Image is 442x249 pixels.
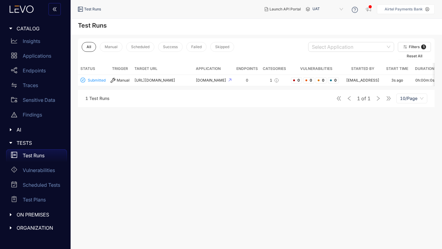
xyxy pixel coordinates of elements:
[312,4,344,14] span: UAT
[84,7,101,11] span: Test Runs
[291,77,302,83] span: 0
[6,164,67,179] a: Vulnerabilities
[23,182,60,188] p: Scheduled Tests
[263,78,286,83] div: 1
[23,53,51,59] p: Applications
[9,26,13,31] span: caret-right
[6,35,67,50] a: Insights
[234,63,260,75] th: Endpoints
[108,63,132,75] th: Trigger
[260,63,289,75] th: Categories
[9,128,13,132] span: caret-right
[6,149,67,164] a: Test Runs
[6,79,67,94] a: Traces
[134,78,175,82] span: [URL][DOMAIN_NAME]
[17,225,62,231] span: ORGANIZATION
[23,167,55,173] p: Vulnerabilities
[357,96,360,101] span: 1
[382,63,413,75] th: Start Time
[4,123,67,136] div: AI
[4,208,67,221] div: ON PREMISES
[23,112,42,117] p: Findings
[196,78,227,82] span: [DOMAIN_NAME]
[413,63,437,75] th: Duration
[48,3,61,15] button: double-left
[17,212,62,217] span: ON PREMISES
[409,45,420,49] span: Filters
[78,22,107,29] h4: Test Runs
[407,54,422,58] span: Reset All
[398,42,431,52] button: Filters1
[210,42,234,52] button: Skipped
[87,45,91,49] span: All
[17,127,62,132] span: AI
[398,53,431,59] button: Reset All
[344,63,382,75] th: Started By
[82,42,96,52] button: All
[132,63,193,75] th: Target URL
[260,4,306,14] button: Launch API Portal
[186,42,207,52] button: Failed
[391,78,403,82] div: 3s ago
[88,78,106,82] span: Submitted
[269,7,301,11] span: Launch API Portal
[6,109,67,123] a: Findings
[6,64,67,79] a: Endpoints
[110,78,130,83] div: Manual
[215,45,229,49] span: Skipped
[4,22,67,35] div: CATALOG
[78,63,108,75] th: Status
[23,82,38,88] p: Traces
[4,136,67,149] div: TESTS
[6,193,67,208] a: Test Plans
[158,42,183,52] button: Success
[17,140,62,146] span: TESTS
[9,141,13,145] span: caret-right
[4,221,67,234] div: ORGANIZATION
[385,7,423,11] p: Airtel Payments Bank
[316,77,327,83] span: 0
[289,63,344,75] th: Vulnerabilities
[303,77,314,83] span: 0
[6,94,67,109] a: Sensitive Data
[23,197,46,202] p: Test Plans
[357,96,370,101] span: of
[9,213,13,217] span: caret-right
[11,82,17,88] span: swap
[328,77,339,83] span: 0
[236,78,258,82] div: 0
[23,68,46,73] p: Endpoints
[6,179,67,193] a: Scheduled Tests
[6,50,67,64] a: Applications
[100,42,122,52] button: Manual
[105,45,118,49] span: Manual
[131,45,149,49] span: Scheduled
[367,96,370,101] span: 1
[52,7,57,12] span: double-left
[17,26,62,31] span: CATALOG
[344,75,382,86] td: [EMAIL_ADDRESS]
[413,75,437,86] td: 0h:00m:0s
[163,45,178,49] span: Success
[11,112,17,118] span: warning
[23,153,45,158] p: Test Runs
[400,94,424,103] span: 10/Page
[421,44,426,49] span: 1
[191,45,202,49] span: Failed
[193,63,234,75] th: Application
[80,78,88,82] span: check-circle
[85,96,110,101] span: 1 Test Runs
[23,38,40,44] p: Insights
[126,42,154,52] button: Scheduled
[9,226,13,230] span: caret-right
[23,97,55,103] p: Sensitive Data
